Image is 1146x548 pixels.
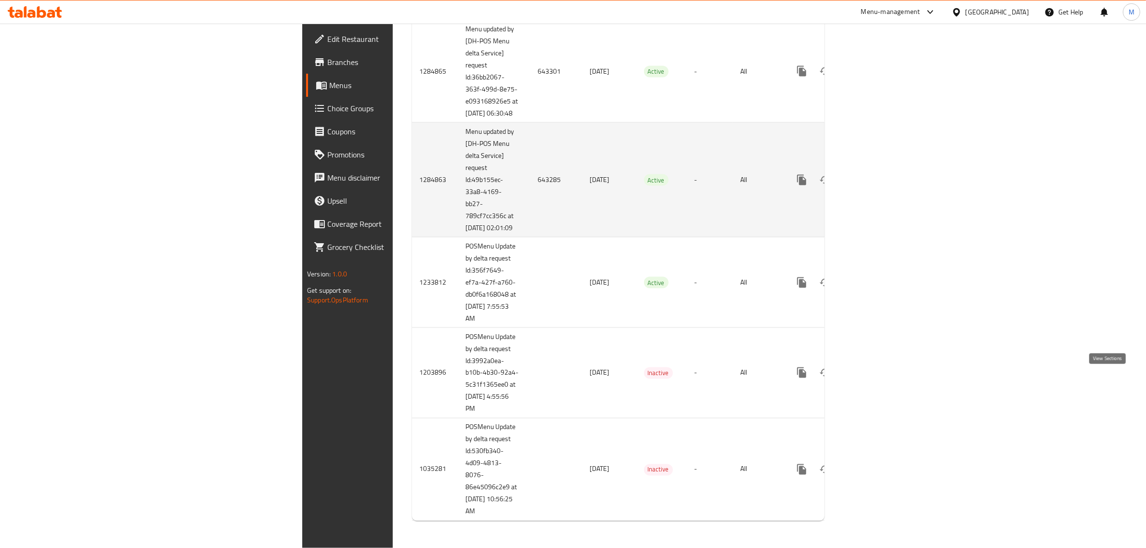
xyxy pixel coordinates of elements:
td: - [687,20,733,123]
td: 643301 [530,20,582,123]
span: Coverage Report [327,218,486,230]
span: Choice Groups [327,103,486,114]
span: Active [644,66,669,77]
a: Coupons [306,120,494,143]
td: - [687,418,733,521]
button: more [790,169,813,192]
span: Branches [327,56,486,68]
span: [DATE] [590,65,610,78]
td: POSMenu Update by delta request Id:530fb340-4d09-4813-8076-86e45096c2e9 at [DATE] 10:56:25 AM [458,418,530,521]
span: Coupons [327,126,486,137]
button: Change Status [813,60,837,83]
a: Menu disclaimer [306,166,494,189]
span: Promotions [327,149,486,160]
span: [DATE] [590,276,610,288]
a: Menus [306,74,494,97]
span: Inactive [644,368,673,379]
button: Change Status [813,271,837,294]
span: Version: [307,268,331,280]
td: POSMenu Update by delta request Id:3992a0ea-b10b-4b30-92a4-5c31f1365ee0 at [DATE] 4:55:56 PM [458,328,530,418]
span: Edit Restaurant [327,33,486,45]
a: Grocery Checklist [306,235,494,259]
div: Inactive [644,367,673,379]
span: [DATE] [590,366,610,379]
button: more [790,458,813,481]
button: Change Status [813,361,837,384]
button: Change Status [813,458,837,481]
span: [DATE] [590,173,610,186]
a: Upsell [306,189,494,212]
span: Inactive [644,464,673,475]
td: All [733,123,783,237]
td: All [733,418,783,521]
div: Active [644,174,669,186]
button: more [790,60,813,83]
td: All [733,20,783,123]
a: Coverage Report [306,212,494,235]
span: Upsell [327,195,486,207]
a: Promotions [306,143,494,166]
span: Grocery Checklist [327,241,486,253]
td: 643285 [530,123,582,237]
td: - [687,123,733,237]
button: Change Status [813,169,837,192]
span: Get support on: [307,284,351,297]
span: 1.0.0 [332,268,347,280]
button: more [790,271,813,294]
button: more [790,361,813,384]
td: Menu updated by [DH-POS Menu delta Service] request Id:36bb2067-363f-499d-8e75-e093168926e5 at [D... [458,20,530,123]
span: [DATE] [590,463,610,475]
td: POSMenu Update by delta request Id:356f7649-ef7a-427f-a760-db0f6a168048 at [DATE] 7:55:53 AM [458,237,530,328]
span: M [1129,7,1134,17]
td: All [733,328,783,418]
td: Menu updated by [DH-POS Menu delta Service] request Id:49b155ec-33a8-4169-bb27-789cf7cc356c at [D... [458,123,530,237]
span: Menus [329,79,486,91]
div: Menu-management [861,6,920,18]
a: Support.OpsPlatform [307,294,368,306]
td: All [733,237,783,328]
td: - [687,237,733,328]
a: Edit Restaurant [306,27,494,51]
td: - [687,328,733,418]
a: Branches [306,51,494,74]
div: [GEOGRAPHIC_DATA] [966,7,1029,17]
span: Menu disclaimer [327,172,486,183]
span: Active [644,175,669,186]
span: Active [644,277,669,288]
a: Choice Groups [306,97,494,120]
